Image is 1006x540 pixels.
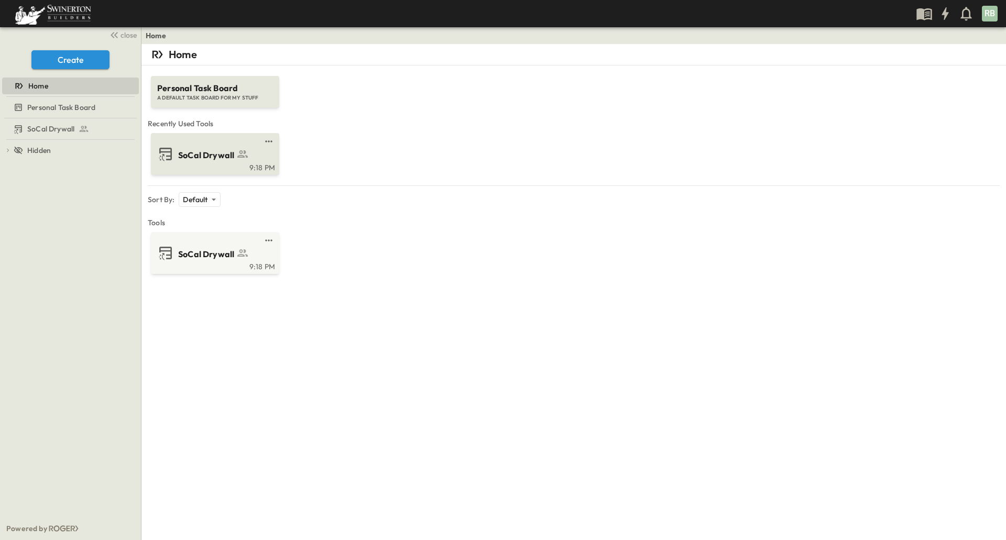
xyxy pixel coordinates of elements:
[157,82,273,94] span: Personal Task Board
[2,120,139,137] div: SoCal Drywalltest
[179,192,220,207] div: Default
[153,162,275,171] a: 9:18 PM
[169,47,197,62] p: Home
[13,3,93,25] img: 6c363589ada0b36f064d841b69d3a419a338230e66bb0a533688fa5cc3e9e735.png
[148,118,1000,129] span: Recently Used Tools
[150,65,280,108] a: Personal Task BoardA DEFAULT TASK BOARD FOR MY STUFF
[183,194,207,205] p: Default
[121,30,137,40] span: close
[27,102,95,113] span: Personal Task Board
[2,99,139,116] div: Personal Task Boardtest
[263,234,275,247] button: test
[148,194,174,205] p: Sort By:
[263,135,275,148] button: test
[148,217,1000,228] span: Tools
[153,261,275,270] a: 9:18 PM
[178,248,234,260] span: SoCal Drywall
[157,94,273,102] span: A DEFAULT TASK BOARD FOR MY STUFF
[982,6,998,21] div: RB
[31,50,110,69] button: Create
[2,79,137,93] a: Home
[105,27,139,42] button: close
[153,245,275,261] a: SoCal Drywall
[146,30,172,41] nav: breadcrumbs
[146,30,166,41] a: Home
[2,100,137,115] a: Personal Task Board
[981,5,999,23] button: RB
[2,122,137,136] a: SoCal Drywall
[153,146,275,162] a: SoCal Drywall
[27,145,51,156] span: Hidden
[178,149,234,161] span: SoCal Drywall
[28,81,48,91] span: Home
[27,124,74,134] span: SoCal Drywall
